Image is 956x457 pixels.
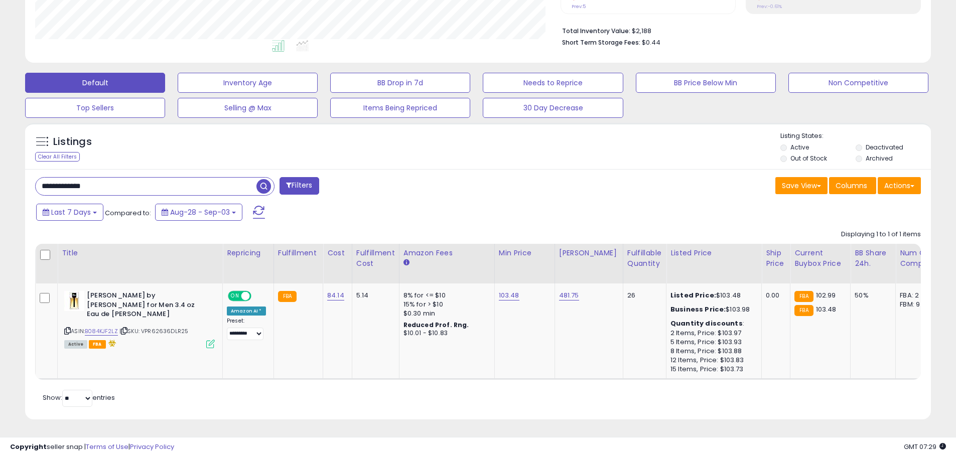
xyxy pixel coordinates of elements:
[327,248,348,258] div: Cost
[327,290,344,300] a: 84.14
[757,4,782,10] small: Prev: -0.61%
[43,393,115,402] span: Show: entries
[250,292,266,300] span: OFF
[642,38,660,47] span: $0.44
[227,307,266,316] div: Amazon AI *
[10,442,47,451] strong: Copyright
[130,442,174,451] a: Privacy Policy
[403,291,487,300] div: 8% for <= $10
[403,258,409,267] small: Amazon Fees.
[670,248,757,258] div: Listed Price
[900,291,933,300] div: FBA: 2
[25,73,165,93] button: Default
[790,154,827,163] label: Out of Stock
[155,204,242,221] button: Aug-28 - Sep-03
[483,98,623,118] button: 30 Day Decrease
[64,291,84,311] img: 416pKr2+uKL._SL40_.jpg
[280,177,319,195] button: Filters
[790,143,809,151] label: Active
[866,154,893,163] label: Archived
[878,177,921,194] button: Actions
[766,248,786,269] div: Ship Price
[356,291,391,300] div: 5.14
[559,248,619,258] div: [PERSON_NAME]
[62,248,218,258] div: Title
[855,291,888,300] div: 50%
[670,319,754,328] div: :
[900,248,936,269] div: Num of Comp.
[559,290,579,300] a: 481.75
[670,319,743,328] b: Quantity discounts
[64,340,87,349] span: All listings currently available for purchase on Amazon
[330,98,470,118] button: Items Being Repriced
[866,143,903,151] label: Deactivated
[36,204,103,221] button: Last 7 Days
[670,290,716,300] b: Listed Price:
[816,290,836,300] span: 102.99
[794,248,846,269] div: Current Buybox Price
[855,248,891,269] div: BB Share 24h.
[10,442,174,452] div: seller snap | |
[51,207,91,217] span: Last 7 Days
[670,356,754,365] div: 12 Items, Price: $103.83
[403,329,487,338] div: $10.01 - $10.83
[403,300,487,309] div: 15% for > $10
[229,292,241,300] span: ON
[780,131,931,141] p: Listing States:
[627,291,658,300] div: 26
[25,98,165,118] button: Top Sellers
[836,181,867,191] span: Columns
[227,318,266,340] div: Preset:
[356,248,395,269] div: Fulfillment Cost
[278,248,319,258] div: Fulfillment
[403,248,490,258] div: Amazon Fees
[670,347,754,356] div: 8 Items, Price: $103.88
[227,248,269,258] div: Repricing
[562,24,913,36] li: $2,188
[627,248,662,269] div: Fulfillable Quantity
[670,329,754,338] div: 2 Items, Price: $103.97
[53,135,92,149] h5: Listings
[670,304,726,314] b: Business Price:
[106,340,116,347] i: hazardous material
[900,300,933,309] div: FBM: 9
[670,338,754,347] div: 5 Items, Price: $103.93
[178,73,318,93] button: Inventory Age
[788,73,928,93] button: Non Competitive
[499,248,551,258] div: Min Price
[119,327,188,335] span: | SKU: VPR62636DLR25
[499,290,519,300] a: 103.48
[85,327,118,336] a: B084KJF2LZ
[330,73,470,93] button: BB Drop in 7d
[178,98,318,118] button: Selling @ Max
[794,291,813,302] small: FBA
[105,208,151,218] span: Compared to:
[841,230,921,239] div: Displaying 1 to 1 of 1 items
[403,321,469,329] b: Reduced Prof. Rng.
[766,291,782,300] div: 0.00
[794,305,813,316] small: FBA
[170,207,230,217] span: Aug-28 - Sep-03
[278,291,297,302] small: FBA
[64,291,215,347] div: ASIN:
[483,73,623,93] button: Needs to Reprice
[35,152,80,162] div: Clear All Filters
[572,4,586,10] small: Prev: 5
[86,442,128,451] a: Terms of Use
[670,305,754,314] div: $103.98
[403,309,487,318] div: $0.30 min
[670,365,754,374] div: 15 Items, Price: $103.73
[816,304,837,314] span: 103.48
[562,38,640,47] b: Short Term Storage Fees:
[87,291,209,322] b: [PERSON_NAME] by [PERSON_NAME] for Men 3.4 oz Eau de [PERSON_NAME]
[775,177,828,194] button: Save View
[562,27,630,35] b: Total Inventory Value:
[904,442,946,451] span: 2025-09-11 07:29 GMT
[636,73,776,93] button: BB Price Below Min
[89,340,106,349] span: FBA
[829,177,876,194] button: Columns
[670,291,754,300] div: $103.48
